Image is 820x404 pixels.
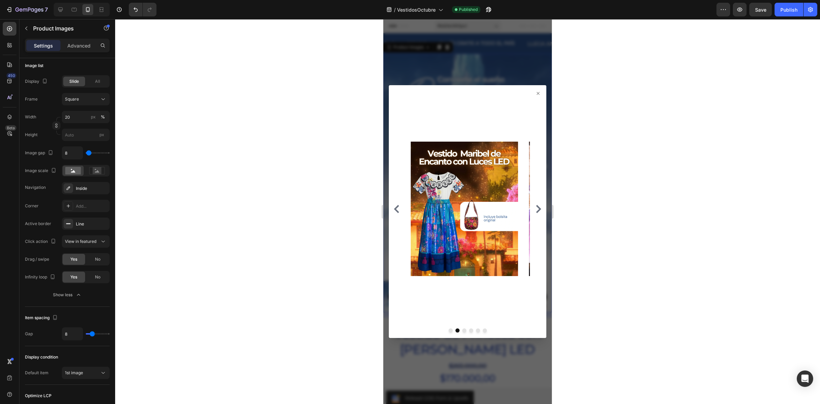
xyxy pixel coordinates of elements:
[25,256,49,262] div: Drag / swipe
[749,3,772,16] button: Save
[95,256,100,262] span: No
[62,235,110,248] button: View in featured
[89,113,97,121] button: %
[755,7,766,13] span: Save
[62,147,83,159] input: Auto
[25,237,57,246] div: Click action
[459,6,478,13] span: Published
[99,132,104,137] span: px
[62,129,110,141] input: px
[67,42,91,49] p: Advanced
[25,203,39,209] div: Corner
[45,5,48,14] p: 7
[25,313,59,323] div: Item spacing
[101,114,105,120] div: %
[397,6,436,13] span: VestidosOctubre
[25,354,58,360] div: Display condition
[797,370,813,387] div: Open Intercom Messenger
[53,291,82,298] div: Show less
[65,370,83,375] span: 1st image
[76,185,108,192] div: Inside
[25,370,49,376] div: Default item
[25,221,51,227] div: Active border
[62,328,83,340] input: Auto
[33,24,91,32] p: Product Images
[25,393,52,399] div: Optimize LCP
[95,274,100,280] span: No
[394,6,396,13] span: /
[70,274,77,280] span: Yes
[62,111,110,123] input: px%
[95,78,100,84] span: All
[25,148,55,158] div: Image gap
[25,166,58,175] div: Image scale
[25,96,38,102] label: Frame
[25,114,36,120] label: Width
[25,273,57,282] div: Infinity loop
[91,114,96,120] div: px
[69,78,79,84] span: Slide
[5,125,16,131] div: Beta
[25,77,49,86] div: Display
[25,63,43,69] div: Image list
[780,6,797,13] div: Publish
[3,3,51,16] button: 7
[25,331,33,337] div: Gap
[76,203,108,209] div: Add...
[65,239,96,244] span: View in featured
[129,3,156,16] div: Undo/Redo
[62,93,110,105] button: Square
[25,289,110,301] button: Show less
[383,19,552,404] iframe: Design area
[25,184,46,191] div: Navigation
[62,367,110,379] button: 1st image
[76,221,108,227] div: Line
[65,96,79,102] span: Square
[775,3,803,16] button: Publish
[70,256,77,262] span: Yes
[34,42,53,49] p: Settings
[6,73,16,78] div: 450
[99,113,107,121] button: px
[25,132,38,138] label: Height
